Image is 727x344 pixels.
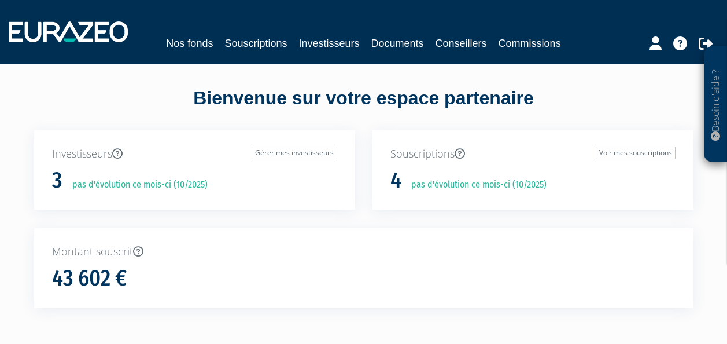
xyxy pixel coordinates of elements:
h1: 4 [390,169,401,193]
p: Montant souscrit [52,244,676,259]
a: Investisseurs [298,35,359,52]
a: Documents [371,35,424,52]
p: pas d'évolution ce mois-ci (10/2025) [403,178,547,192]
a: Commissions [499,35,561,52]
a: Nos fonds [166,35,213,52]
a: Gérer mes investisseurs [252,147,337,159]
h1: 3 [52,169,62,193]
h1: 43 602 € [52,266,127,291]
div: Bienvenue sur votre espace partenaire [25,85,702,130]
a: Voir mes souscriptions [596,147,676,159]
p: Souscriptions [390,147,676,162]
p: Besoin d'aide ? [709,53,722,157]
a: Conseillers [436,35,487,52]
p: Investisseurs [52,147,337,162]
img: 1732889491-logotype_eurazeo_blanc_rvb.png [9,21,128,42]
a: Souscriptions [224,35,287,52]
p: pas d'évolution ce mois-ci (10/2025) [64,178,208,192]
